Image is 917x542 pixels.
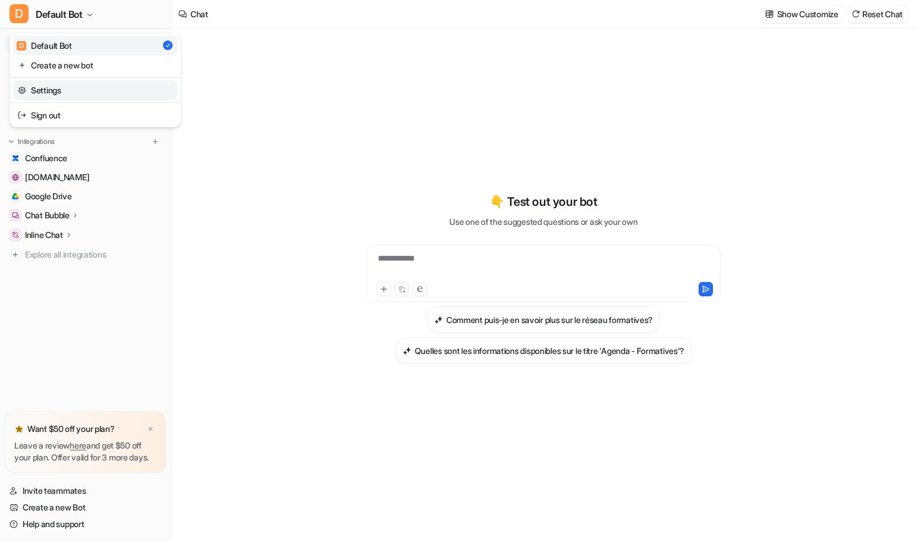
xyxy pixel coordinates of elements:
[17,39,72,52] div: Default Bot
[13,80,177,100] a: Settings
[18,84,26,96] img: reset
[13,105,177,125] a: Sign out
[10,4,29,23] span: D
[17,41,26,51] span: D
[10,33,181,127] div: DDefault Bot
[36,6,83,23] span: Default Bot
[18,59,26,71] img: reset
[13,55,177,75] a: Create a new bot
[18,109,26,121] img: reset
